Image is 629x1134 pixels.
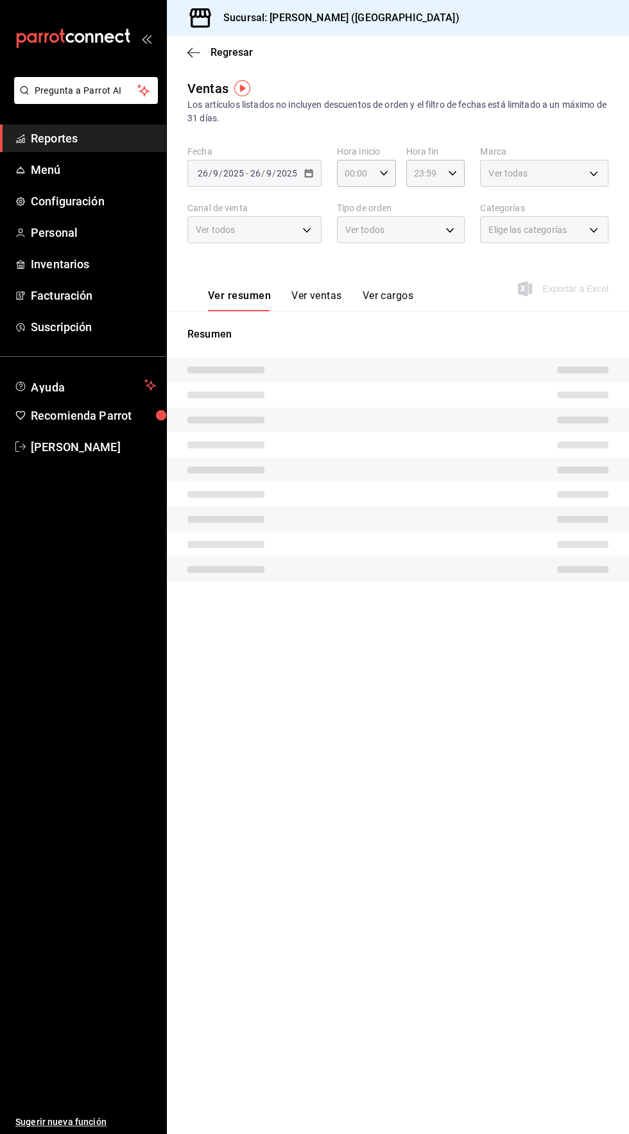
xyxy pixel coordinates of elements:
input: -- [212,168,219,178]
button: open_drawer_menu [141,33,151,44]
span: Menú [31,161,156,178]
span: Ver todas [488,167,528,180]
span: Personal [31,224,156,241]
span: Ayuda [31,377,139,393]
button: Ver cargos [363,289,414,311]
span: Recomienda Parrot [31,407,156,424]
button: Ver resumen [208,289,271,311]
label: Tipo de orden [337,203,465,212]
h3: Sucursal: [PERSON_NAME] ([GEOGRAPHIC_DATA]) [213,10,460,26]
label: Canal de venta [187,203,322,212]
a: Pregunta a Parrot AI [9,93,158,107]
span: / [261,168,265,178]
span: / [209,168,212,178]
label: Categorías [480,203,608,212]
span: Sugerir nueva función [15,1115,156,1129]
div: navigation tabs [208,289,413,311]
span: Regresar [211,46,253,58]
input: -- [197,168,209,178]
span: Inventarios [31,255,156,273]
input: -- [266,168,272,178]
input: -- [250,168,261,178]
span: Ver todos [345,223,384,236]
label: Hora fin [406,147,465,156]
span: Pregunta a Parrot AI [35,84,138,98]
span: / [219,168,223,178]
label: Marca [480,147,608,156]
input: ---- [223,168,245,178]
span: - [246,168,248,178]
label: Fecha [187,147,322,156]
span: [PERSON_NAME] [31,438,156,456]
input: ---- [276,168,298,178]
span: Suscripción [31,318,156,336]
span: / [272,168,276,178]
div: Ventas [187,79,228,98]
img: Tooltip marker [234,80,250,96]
button: Regresar [187,46,253,58]
span: Reportes [31,130,156,147]
span: Ver todos [196,223,235,236]
span: Elige las categorías [488,223,567,236]
button: Pregunta a Parrot AI [14,77,158,104]
label: Hora inicio [337,147,396,156]
span: Facturación [31,287,156,304]
button: Ver ventas [291,289,342,311]
span: Configuración [31,193,156,210]
p: Resumen [187,327,608,342]
div: Los artículos listados no incluyen descuentos de orden y el filtro de fechas está limitado a un m... [187,98,608,125]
